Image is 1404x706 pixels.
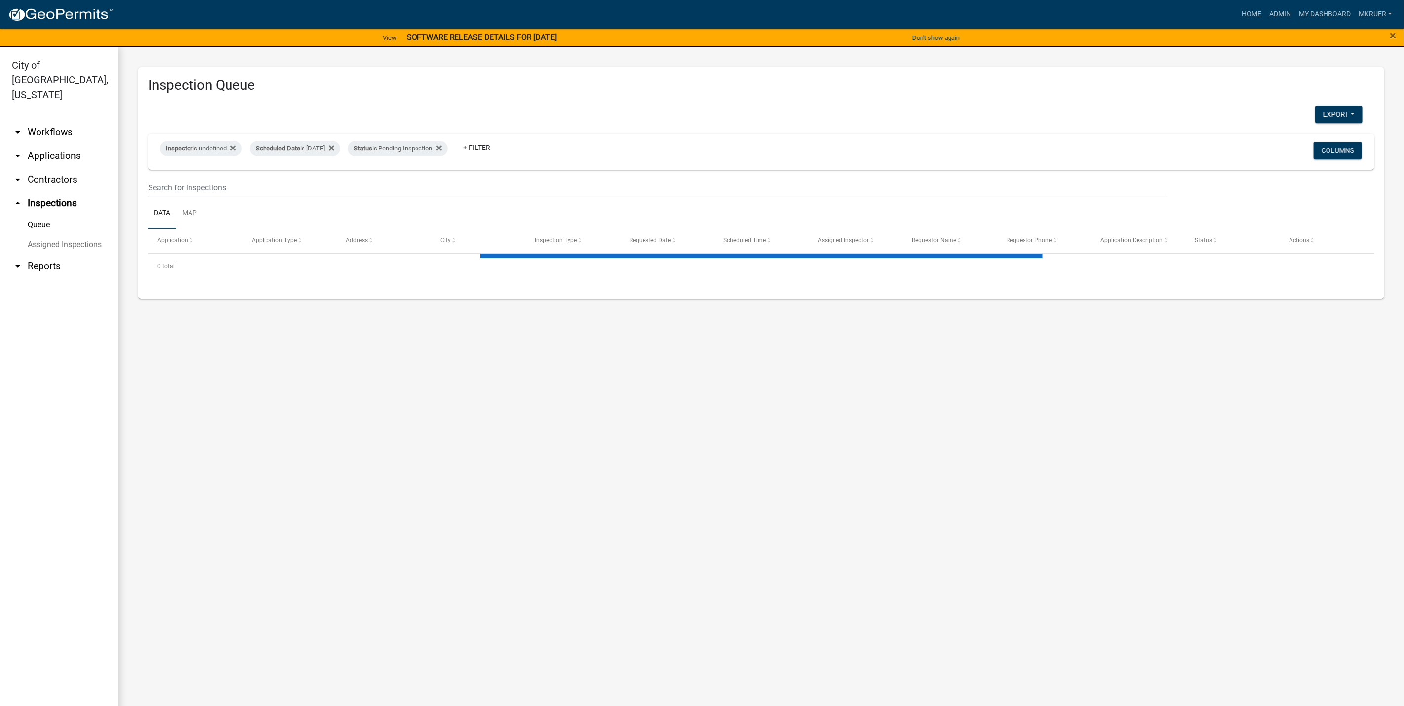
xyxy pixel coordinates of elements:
[348,141,448,156] div: is Pending Inspection
[160,141,242,156] div: is undefined
[997,229,1091,253] datatable-header-cell: Requestor Phone
[12,197,24,209] i: arrow_drop_up
[337,229,431,253] datatable-header-cell: Address
[250,141,340,156] div: is [DATE]
[1314,142,1362,159] button: Columns
[455,139,498,156] a: + Filter
[379,30,401,46] a: View
[148,77,1374,94] h3: Inspection Queue
[620,229,714,253] datatable-header-cell: Requested Date
[148,229,242,253] datatable-header-cell: Application
[526,229,620,253] datatable-header-cell: Inspection Type
[148,198,176,229] a: Data
[148,178,1168,198] input: Search for inspections
[1295,5,1355,24] a: My Dashboard
[912,237,956,244] span: Requestor Name
[714,229,808,253] datatable-header-cell: Scheduled Time
[1265,5,1295,24] a: Admin
[1315,106,1363,123] button: Export
[1195,237,1213,244] span: Status
[909,30,964,46] button: Don't show again
[252,237,297,244] span: Application Type
[1355,5,1396,24] a: mkruer
[1290,237,1310,244] span: Actions
[1390,30,1397,41] button: Close
[12,150,24,162] i: arrow_drop_down
[346,237,368,244] span: Address
[12,126,24,138] i: arrow_drop_down
[1091,229,1185,253] datatable-header-cell: Application Description
[818,237,869,244] span: Assigned Inspector
[1101,237,1163,244] span: Application Description
[407,33,557,42] strong: SOFTWARE RELEASE DETAILS FOR [DATE]
[176,198,203,229] a: Map
[1238,5,1265,24] a: Home
[157,237,188,244] span: Application
[1390,29,1397,42] span: ×
[431,229,525,253] datatable-header-cell: City
[1186,229,1280,253] datatable-header-cell: Status
[12,174,24,186] i: arrow_drop_down
[354,145,372,152] span: Status
[629,237,671,244] span: Requested Date
[1006,237,1052,244] span: Requestor Phone
[242,229,337,253] datatable-header-cell: Application Type
[12,260,24,272] i: arrow_drop_down
[808,229,903,253] datatable-header-cell: Assigned Inspector
[535,237,577,244] span: Inspection Type
[148,254,1374,279] div: 0 total
[903,229,997,253] datatable-header-cell: Requestor Name
[256,145,300,152] span: Scheduled Date
[166,145,192,152] span: Inspector
[723,237,766,244] span: Scheduled Time
[441,237,451,244] span: City
[1280,229,1374,253] datatable-header-cell: Actions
